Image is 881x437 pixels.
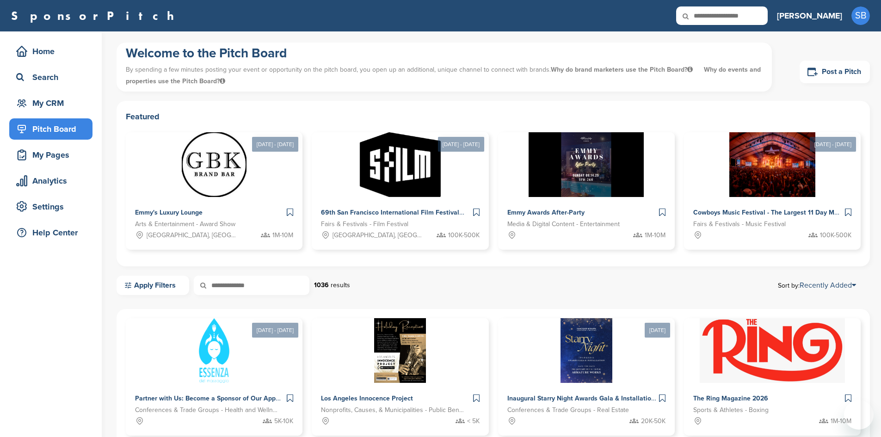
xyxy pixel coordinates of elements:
span: 1M-10M [831,416,851,426]
a: [DATE] - [DATE] Sponsorpitch & Emmy's Luxury Lounge Arts & Entertainment - Award Show [GEOGRAPHIC... [126,117,302,250]
span: results [331,281,350,289]
img: Sponsorpitch & [561,318,612,383]
div: Analytics [14,172,92,189]
a: [DATE] - [DATE] Sponsorpitch & Partner with Us: Become a Sponsor of Our App Conferences & Trade G... [126,303,302,436]
span: SB [851,6,870,25]
span: Arts & Entertainment - Award Show [135,219,235,229]
a: [DATE] - [DATE] Sponsorpitch & Cowboys Music Festival - The Largest 11 Day Music Festival in [GEO... [684,117,861,250]
span: Emmy's Luxury Lounge [135,209,203,216]
span: 5K-10K [274,416,293,426]
a: Sponsorpitch & Los Angeles Innocence Project Nonprofits, Causes, & Municipalities - Public Benefi... [312,318,488,436]
a: Search [9,67,92,88]
span: 1M-10M [272,230,293,240]
iframe: Button to launch messaging window [844,400,874,430]
span: Sports & Athletes - Boxing [693,405,769,415]
a: Recently Added [800,281,856,290]
p: By spending a few minutes posting your event or opportunity on the pitch board, you open up an ad... [126,62,763,89]
span: [GEOGRAPHIC_DATA], [GEOGRAPHIC_DATA] [333,230,424,240]
div: [DATE] - [DATE] [810,137,856,152]
span: Media & Digital Content - Entertainment [507,219,620,229]
a: My CRM [9,92,92,114]
a: Sponsorpitch & The Ring Magazine 2026 Sports & Athletes - Boxing 1M-10M [684,318,861,436]
div: [DATE] [645,323,670,338]
img: Sponsorpitch & [374,318,426,383]
span: Partner with Us: Become a Sponsor of Our App [135,394,276,402]
img: Sponsorpitch & [360,132,441,197]
span: 69th San Francisco International Film Festival [321,209,459,216]
div: My CRM [14,95,92,111]
div: Pitch Board [14,121,92,137]
span: Los Angeles Innocence Project [321,394,413,402]
a: Pitch Board [9,118,92,140]
h1: Welcome to the Pitch Board [126,45,763,62]
span: [GEOGRAPHIC_DATA], [GEOGRAPHIC_DATA] [147,230,238,240]
a: [DATE] - [DATE] Sponsorpitch & 69th San Francisco International Film Festival Fairs & Festivals -... [312,117,488,250]
a: Analytics [9,170,92,191]
img: Sponsorpitch & [700,318,845,383]
span: Nonprofits, Causes, & Municipalities - Public Benefit [321,405,465,415]
span: Conferences & Trade Groups - Health and Wellness [135,405,279,415]
a: SponsorPitch [11,10,180,22]
div: [DATE] - [DATE] [438,137,484,152]
span: Why do brand marketers use the Pitch Board? [551,66,695,74]
a: My Pages [9,144,92,166]
span: Emmy Awards After-Party [507,209,585,216]
span: Fairs & Festivals - Film Festival [321,219,408,229]
div: Help Center [14,224,92,241]
a: Settings [9,196,92,217]
h2: Featured [126,110,861,123]
div: Settings [14,198,92,215]
span: 100K-500K [820,230,851,240]
a: Sponsorpitch & Emmy Awards After-Party Media & Digital Content - Entertainment 1M-10M [498,132,675,250]
a: Help Center [9,222,92,243]
div: [DATE] - [DATE] [252,137,298,152]
span: 1M-10M [645,230,665,240]
h3: [PERSON_NAME] [777,9,842,22]
div: Search [14,69,92,86]
a: Post a Pitch [800,61,870,83]
span: Inaugural Starry Night Awards Gala & Installation [507,394,655,402]
img: Sponsorpitch & [729,132,816,197]
a: [DATE] Sponsorpitch & Inaugural Starry Night Awards Gala & Installation Conferences & Trade Group... [498,303,675,436]
span: < 5K [467,416,480,426]
div: Home [14,43,92,60]
a: Apply Filters [117,276,189,295]
div: [DATE] - [DATE] [252,323,298,338]
a: [PERSON_NAME] [777,6,842,26]
span: Sort by: [778,282,856,289]
img: Sponsorpitch & [182,132,246,197]
span: 20K-50K [641,416,665,426]
span: 100K-500K [448,230,480,240]
img: Sponsorpitch & [529,132,644,197]
span: Conferences & Trade Groups - Real Estate [507,405,629,415]
strong: 1036 [314,281,329,289]
a: Home [9,41,92,62]
img: Sponsorpitch & [199,318,229,383]
div: My Pages [14,147,92,163]
span: Fairs & Festivals - Music Festival [693,219,786,229]
span: The Ring Magazine 2026 [693,394,768,402]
